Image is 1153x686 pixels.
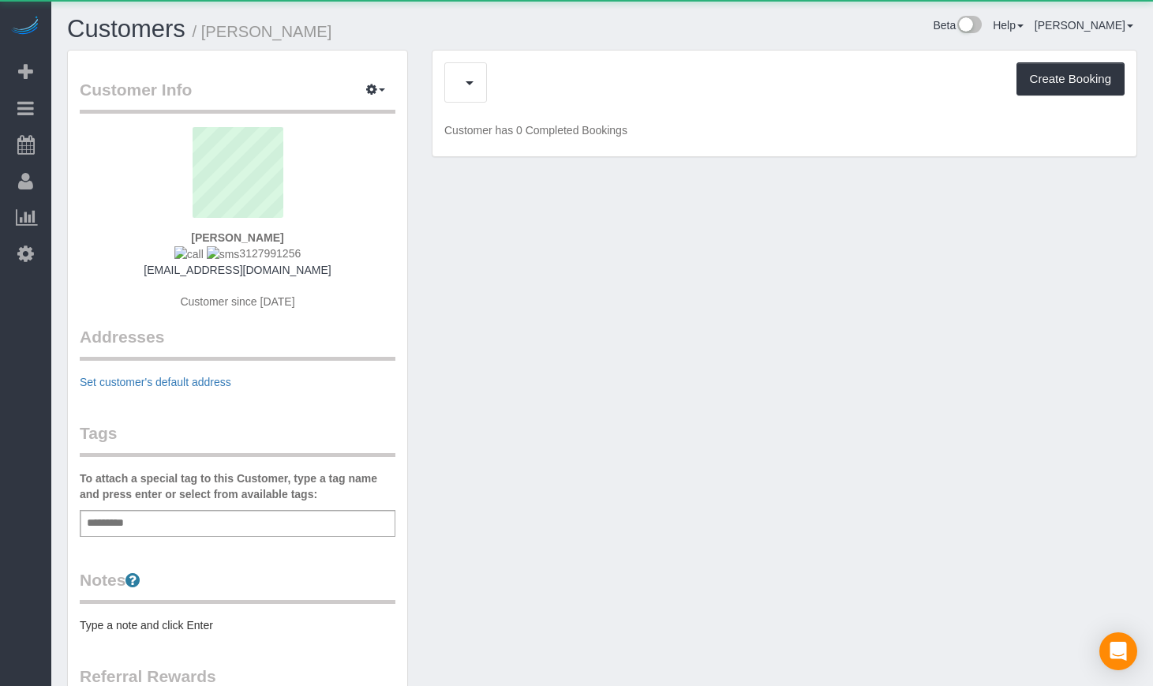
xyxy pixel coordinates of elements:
img: New interface [956,16,982,36]
p: Customer has 0 Completed Bookings [444,122,1125,138]
small: / [PERSON_NAME] [193,23,332,40]
legend: Tags [80,422,395,457]
a: Beta [933,19,982,32]
div: Open Intercom Messenger [1099,632,1137,670]
label: To attach a special tag to this Customer, type a tag name and press enter or select from availabl... [80,470,395,502]
span: Customer since [DATE] [180,295,294,308]
a: [EMAIL_ADDRESS][DOMAIN_NAME] [144,264,331,276]
img: call [174,246,204,262]
img: sms [207,246,240,262]
span: 3127991256 [174,247,301,260]
a: [PERSON_NAME] [1035,19,1133,32]
strong: [PERSON_NAME] [191,231,283,244]
a: Customers [67,15,185,43]
legend: Notes [80,568,395,604]
a: Set customer's default address [80,376,231,388]
button: Create Booking [1016,62,1125,96]
legend: Customer Info [80,78,395,114]
a: Help [993,19,1024,32]
img: Automaid Logo [9,16,41,38]
pre: Type a note and click Enter [80,617,395,633]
